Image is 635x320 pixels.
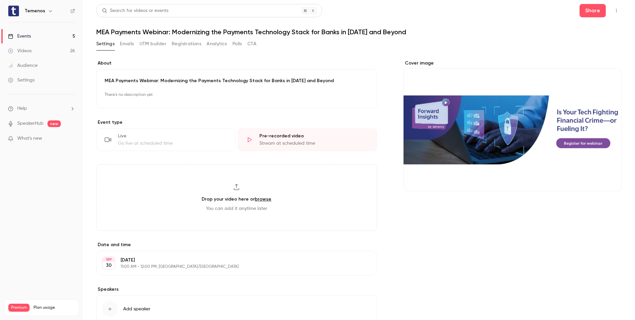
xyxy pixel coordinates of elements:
[121,257,342,263] p: [DATE]
[102,7,168,14] div: Search for videos or events
[121,264,342,269] p: 11:00 AM - 12:00 PM, [GEOGRAPHIC_DATA]/[GEOGRAPHIC_DATA]
[105,89,369,100] p: There's no description yet
[96,241,377,248] label: Date and time
[8,48,32,54] div: Videos
[8,6,19,16] img: Temenos
[118,133,227,139] div: Live
[8,105,75,112] li: help-dropdown-opener
[106,262,112,269] p: 30
[17,135,42,142] span: What's new
[25,8,45,14] h6: Temenos
[404,60,622,67] label: Cover image
[232,39,242,49] button: Polls
[8,33,31,40] div: Events
[123,306,150,312] span: Add speaker
[580,4,606,17] button: Share
[120,39,134,49] button: Emails
[404,60,622,191] section: Cover image
[259,133,368,139] div: Pre-recorded video
[34,305,75,310] span: Plan usage
[207,39,227,49] button: Analytics
[238,128,377,151] div: Pre-recorded videoStream at scheduled time
[255,196,271,202] a: browse
[96,60,377,67] label: About
[172,39,201,49] button: Registrations
[139,39,166,49] button: UTM builder
[67,136,75,142] iframe: Noticeable Trigger
[47,120,61,127] span: new
[17,120,44,127] a: SpeakerHub
[8,77,35,83] div: Settings
[8,304,30,312] span: Premium
[96,286,377,293] label: Speakers
[96,128,235,151] div: LiveGo live at scheduled time
[8,62,38,69] div: Audience
[96,39,115,49] button: Settings
[118,140,227,147] div: Go live at scheduled time
[202,196,271,203] h3: Drop your video here or
[103,257,115,262] div: SEP
[96,119,377,126] p: Event type
[105,78,369,84] p: MEA Payments Webinar: Modernizing the Payments Technology Stack for Banks in [DATE] and Beyond
[96,28,622,36] h1: MEA Payments Webinar: Modernizing the Payments Technology Stack for Banks in [DATE] and Beyond
[206,205,267,212] span: You can add it anytime later
[259,140,368,147] div: Stream at scheduled time
[17,105,27,112] span: Help
[247,39,256,49] button: CTA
